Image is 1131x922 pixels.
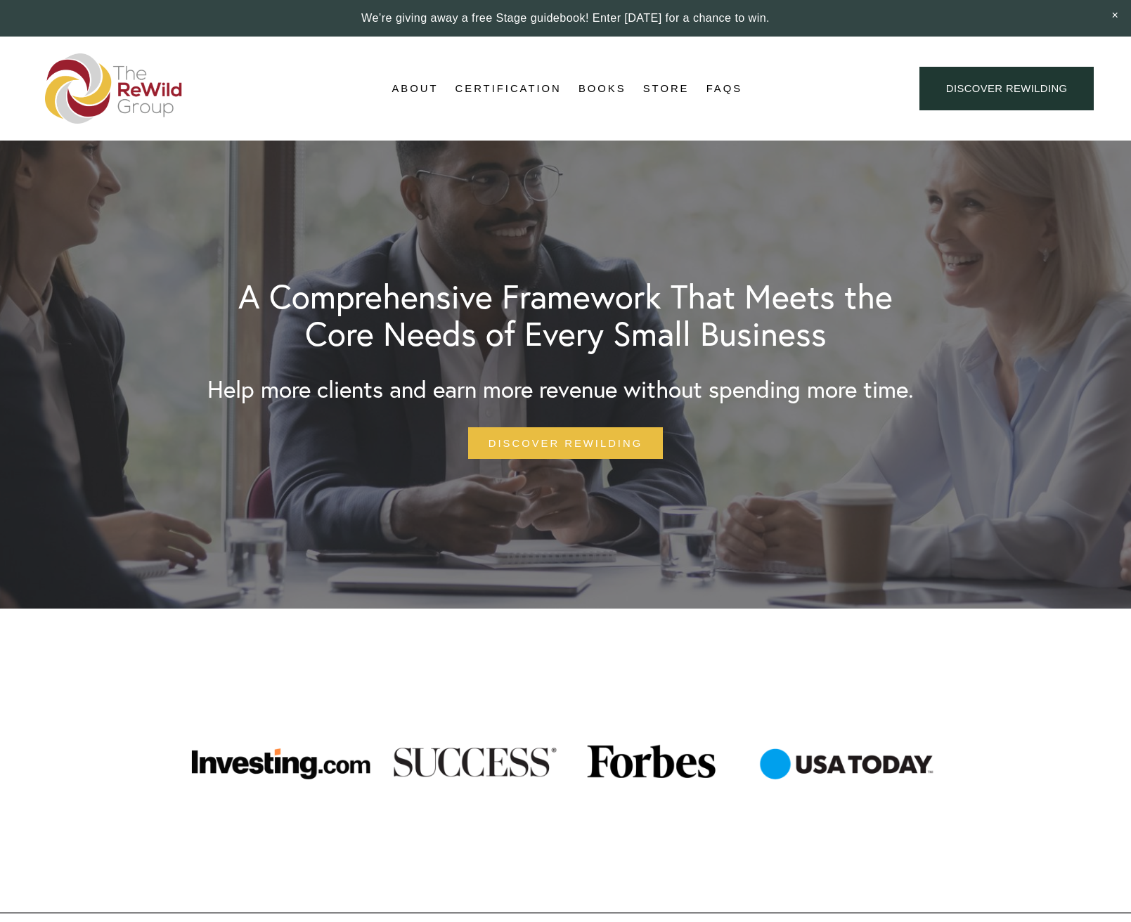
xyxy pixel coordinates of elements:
h3: Help more clients and earn more revenue without spending more time. [207,378,914,402]
a: About [392,78,438,99]
a: Discover ReWilding [919,67,1094,111]
a: Books [579,78,626,99]
a: FAQs [706,78,743,99]
a: Discover Rewilding [468,427,663,459]
a: Certification [455,78,562,99]
h1: A Comprehensive Framework That Meets the Core Needs of Every Small Business [207,278,924,353]
img: The ReWild Group [45,53,183,124]
a: Store [643,78,690,99]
